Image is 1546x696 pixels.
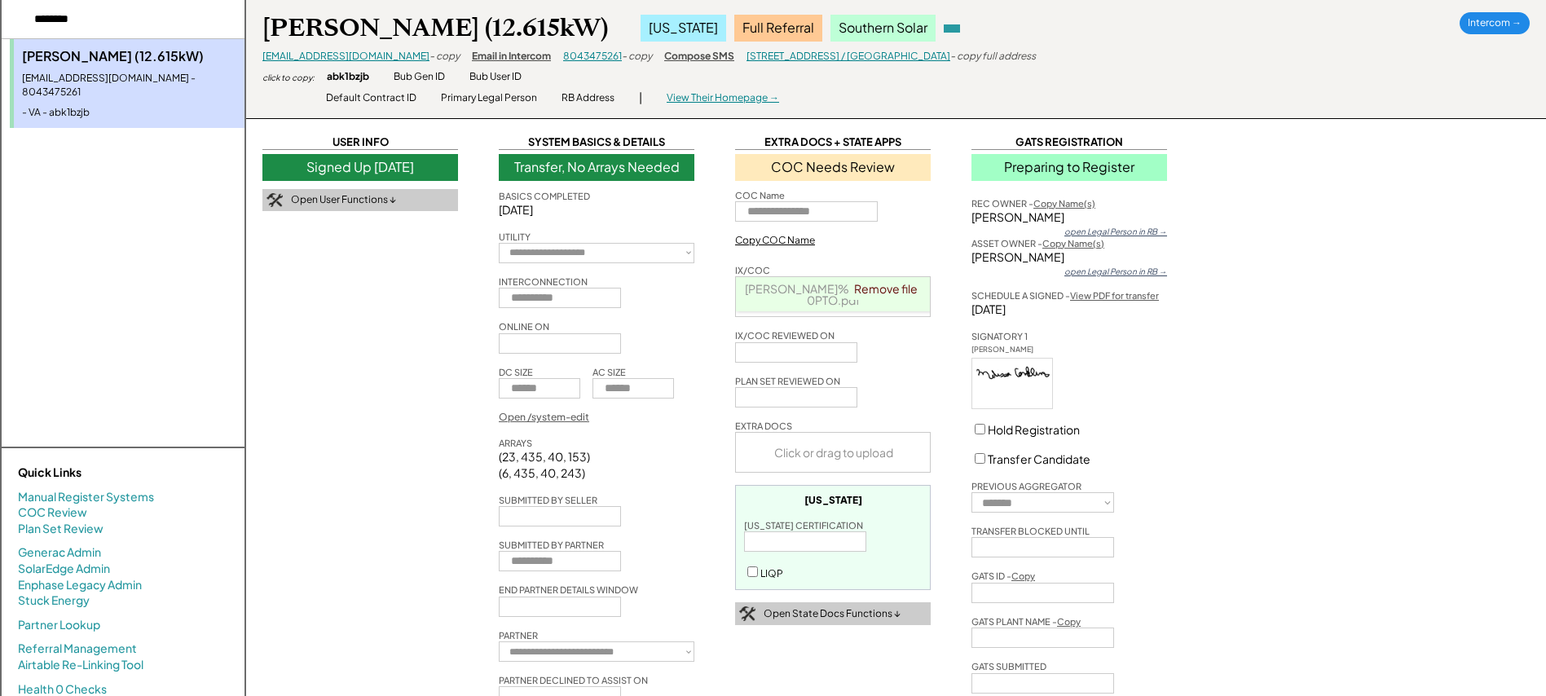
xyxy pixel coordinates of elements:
[971,289,1159,302] div: SCHEDULE A SIGNED -
[1070,290,1159,301] a: View PDF for transfer
[735,329,835,341] div: IX/COC REVIEWED ON
[499,190,590,202] div: BASICS COMPLETED
[499,202,694,218] div: [DATE]
[734,15,822,41] div: Full Referral
[18,561,110,577] a: SolarEdge Admin
[472,50,551,64] div: Email in Intercom
[18,489,154,505] a: Manual Register Systems
[262,72,315,83] div: click to copy:
[971,209,1167,226] div: [PERSON_NAME]
[499,584,638,596] div: END PARTNER DETAILS WINDOW
[971,154,1167,180] div: Preparing to Register
[830,15,936,41] div: Southern Solar
[971,570,1035,582] div: GATS ID -
[739,606,755,621] img: tool-icon.png
[499,366,533,378] div: DC SIZE
[18,544,101,561] a: Generac Admin
[1057,616,1081,627] u: Copy
[499,134,694,150] div: SYSTEM BASICS & DETAILS
[469,70,522,84] div: Bub User ID
[327,70,369,84] div: abk1bzjb
[262,154,458,180] div: Signed Up [DATE]
[950,50,1036,64] div: - copy full address
[735,234,815,248] div: Copy COC Name
[18,657,143,673] a: Airtable Re-Linking Tool
[971,197,1095,209] div: REC OWNER -
[1064,226,1167,237] div: open Legal Person in RB →
[971,330,1028,342] div: SIGNATORY 1
[735,189,785,201] div: COC Name
[760,567,783,579] label: LIQP
[18,617,100,633] a: Partner Lookup
[1064,266,1167,277] div: open Legal Person in RB →
[622,50,652,64] div: - copy
[735,134,931,150] div: EXTRA DOCS + STATE APPS
[667,91,779,105] div: View Their Homepage →
[747,50,950,62] a: [STREET_ADDRESS] / [GEOGRAPHIC_DATA]
[971,302,1167,318] div: [DATE]
[262,134,458,150] div: USER INFO
[499,629,538,641] div: PARTNER
[22,106,236,120] div: - VA - abk1bzjb
[563,50,622,62] a: 8043475261
[1011,570,1035,581] u: Copy
[499,449,590,481] div: (23, 435, 40, 153) (6, 435, 40, 243)
[971,134,1167,150] div: GATS REGISTRATION
[429,50,460,64] div: - copy
[291,193,396,207] div: Open User Functions ↓
[562,91,614,105] div: RB Address
[971,480,1081,492] div: PREVIOUS AGGREGATOR
[972,359,1052,408] img: wZkVeQAAAAGSURBVAMA0tMey20HtfIAAAAASUVORK5CYII=
[736,433,932,472] div: Click or drag to upload
[499,437,532,449] div: ARRAYS
[18,504,87,521] a: COC Review
[18,641,137,657] a: Referral Management
[988,452,1090,466] label: Transfer Candidate
[971,660,1046,672] div: GATS SUBMITTED
[971,237,1104,249] div: ASSET OWNER -
[848,277,923,300] a: Remove file
[1460,12,1530,34] div: Intercom →
[592,366,626,378] div: AC SIZE
[639,90,642,106] div: |
[971,525,1090,537] div: TRANSFER BLOCKED UNTIL
[326,91,416,105] div: Default Contract ID
[988,422,1080,437] label: Hold Registration
[499,539,604,551] div: SUBMITTED BY PARTNER
[499,411,589,425] div: Open /system-edit
[745,281,923,307] a: [PERSON_NAME]%20Conklin%20PTO.pdf
[971,249,1167,266] div: [PERSON_NAME]
[262,12,608,44] div: [PERSON_NAME] (12.615kW)
[22,47,236,65] div: [PERSON_NAME] (12.615kW)
[499,494,597,506] div: SUBMITTED BY SELLER
[394,70,445,84] div: Bub Gen ID
[499,320,549,333] div: ONLINE ON
[441,91,537,105] div: Primary Legal Person
[499,275,588,288] div: INTERCONNECTION
[18,521,104,537] a: Plan Set Review
[1042,238,1104,249] u: Copy Name(s)
[804,494,862,507] div: [US_STATE]
[22,72,236,99] div: [EMAIL_ADDRESS][DOMAIN_NAME] - 8043475261
[499,231,531,243] div: UTILITY
[641,15,726,41] div: [US_STATE]
[18,577,142,593] a: Enphase Legacy Admin
[1033,198,1095,209] u: Copy Name(s)
[735,375,840,387] div: PLAN SET REVIEWED ON
[735,154,931,180] div: COC Needs Review
[735,420,792,432] div: EXTRA DOCS
[764,607,901,621] div: Open State Docs Functions ↓
[499,674,648,686] div: PARTNER DECLINED TO ASSIST ON
[18,465,181,481] div: Quick Links
[262,50,429,62] a: [EMAIL_ADDRESS][DOMAIN_NAME]
[266,193,283,208] img: tool-icon.png
[18,592,90,609] a: Stuck Energy
[971,345,1053,355] div: [PERSON_NAME]
[735,264,770,276] div: IX/COC
[499,154,694,180] div: Transfer, No Arrays Needed
[664,50,734,64] div: Compose SMS
[744,519,863,531] div: [US_STATE] CERTIFICATION
[971,615,1081,628] div: GATS PLANT NAME -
